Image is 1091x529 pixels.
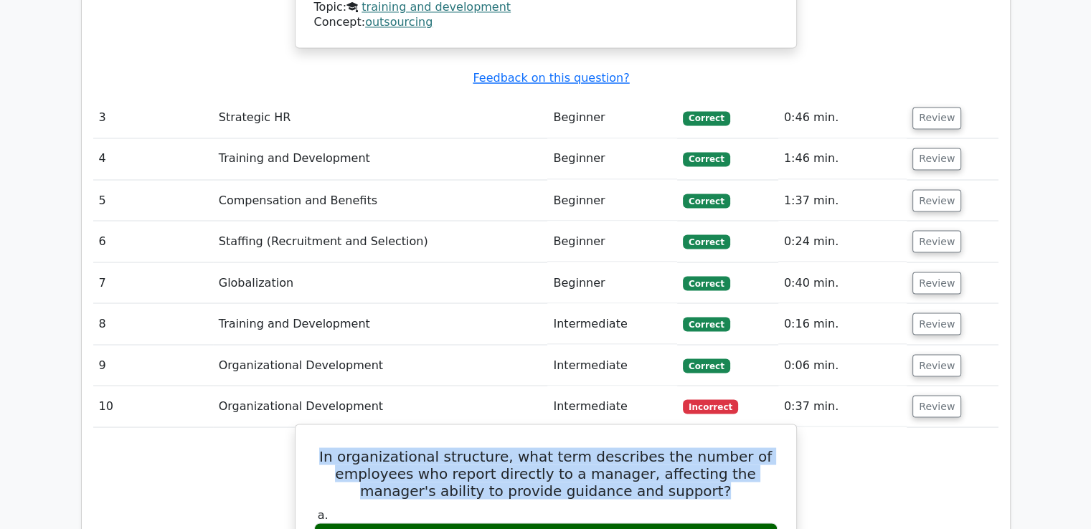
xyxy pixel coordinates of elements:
[778,345,907,386] td: 0:06 min.
[683,152,729,166] span: Correct
[93,303,213,344] td: 8
[93,97,213,138] td: 3
[93,262,213,303] td: 7
[547,138,677,179] td: Beginner
[213,345,548,386] td: Organizational Development
[213,97,548,138] td: Strategic HR
[473,71,629,85] a: Feedback on this question?
[683,276,729,290] span: Correct
[912,395,961,417] button: Review
[93,221,213,262] td: 6
[683,317,729,331] span: Correct
[778,180,907,221] td: 1:37 min.
[778,221,907,262] td: 0:24 min.
[912,148,961,170] button: Review
[93,345,213,386] td: 9
[912,354,961,376] button: Review
[912,313,961,335] button: Review
[683,399,738,414] span: Incorrect
[93,180,213,221] td: 5
[778,97,907,138] td: 0:46 min.
[213,221,548,262] td: Staffing (Recruitment and Selection)
[912,272,961,294] button: Review
[213,138,548,179] td: Training and Development
[213,386,548,426] td: Organizational Development
[365,15,433,29] a: outsourcing
[683,111,729,125] span: Correct
[318,507,329,521] span: a.
[93,138,213,179] td: 4
[547,180,677,221] td: Beginner
[778,138,907,179] td: 1:46 min.
[213,180,548,221] td: Compensation and Benefits
[547,97,677,138] td: Beginner
[683,358,729,373] span: Correct
[213,262,548,303] td: Globalization
[93,386,213,426] td: 10
[213,303,548,344] td: Training and Development
[912,230,961,252] button: Review
[314,15,778,30] div: Concept:
[778,262,907,303] td: 0:40 min.
[547,303,677,344] td: Intermediate
[912,189,961,211] button: Review
[683,194,729,208] span: Correct
[778,303,907,344] td: 0:16 min.
[912,107,961,129] button: Review
[778,386,907,426] td: 0:37 min.
[547,262,677,303] td: Beginner
[313,447,779,499] h5: In organizational structure, what term describes the number of employees who report directly to a...
[683,234,729,249] span: Correct
[547,221,677,262] td: Beginner
[547,345,677,386] td: Intermediate
[547,386,677,426] td: Intermediate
